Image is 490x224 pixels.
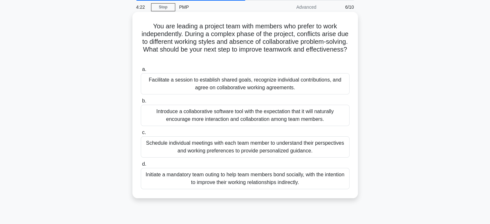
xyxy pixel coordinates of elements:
div: 4:22 [132,1,151,14]
div: Facilitate a session to establish shared goals, recognize individual contributions, and agree on ... [141,73,350,94]
div: Initiate a mandatory team outing to help team members bond socially, with the intention to improv... [141,168,350,189]
span: c. [142,130,146,135]
span: a. [142,66,146,72]
div: 6/10 [320,1,358,14]
div: Advanced [264,1,320,14]
span: b. [142,98,146,103]
span: d. [142,161,146,167]
div: PMP [175,1,264,14]
a: Stop [151,3,175,11]
div: Introduce a collaborative software tool with the expectation that it will naturally encourage mor... [141,105,350,126]
h5: You are leading a project team with members who prefer to work independently. During a complex ph... [140,22,350,62]
div: Schedule individual meetings with each team member to understand their perspectives and working p... [141,136,350,158]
